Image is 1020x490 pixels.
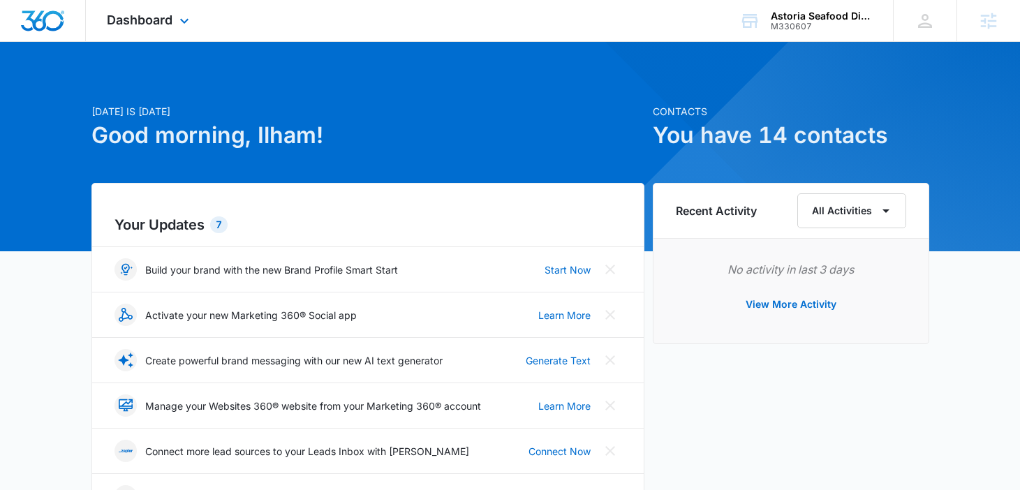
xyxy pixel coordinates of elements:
[653,119,929,152] h1: You have 14 contacts
[53,82,125,91] div: Domain Overview
[38,81,49,92] img: tab_domain_overview_orange.svg
[599,440,621,462] button: Close
[145,399,481,413] p: Manage your Websites 360® website from your Marketing 360® account
[36,36,154,47] div: Domain: [DOMAIN_NAME]
[145,353,443,368] p: Create powerful brand messaging with our new AI text generator
[732,288,850,321] button: View More Activity
[771,22,873,31] div: account id
[529,444,591,459] a: Connect Now
[91,119,644,152] h1: Good morning, Ilham!
[599,304,621,326] button: Close
[599,394,621,417] button: Close
[599,349,621,371] button: Close
[797,193,906,228] button: All Activities
[210,216,228,233] div: 7
[22,22,34,34] img: logo_orange.svg
[538,308,591,322] a: Learn More
[526,353,591,368] a: Generate Text
[114,214,621,235] h2: Your Updates
[545,262,591,277] a: Start Now
[676,202,757,219] h6: Recent Activity
[145,444,469,459] p: Connect more lead sources to your Leads Inbox with [PERSON_NAME]
[676,261,906,278] p: No activity in last 3 days
[145,308,357,322] p: Activate your new Marketing 360® Social app
[538,399,591,413] a: Learn More
[22,36,34,47] img: website_grey.svg
[771,10,873,22] div: account name
[653,104,929,119] p: Contacts
[139,81,150,92] img: tab_keywords_by_traffic_grey.svg
[154,82,235,91] div: Keywords by Traffic
[145,262,398,277] p: Build your brand with the new Brand Profile Smart Start
[39,22,68,34] div: v 4.0.25
[599,258,621,281] button: Close
[107,13,172,27] span: Dashboard
[91,104,644,119] p: [DATE] is [DATE]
